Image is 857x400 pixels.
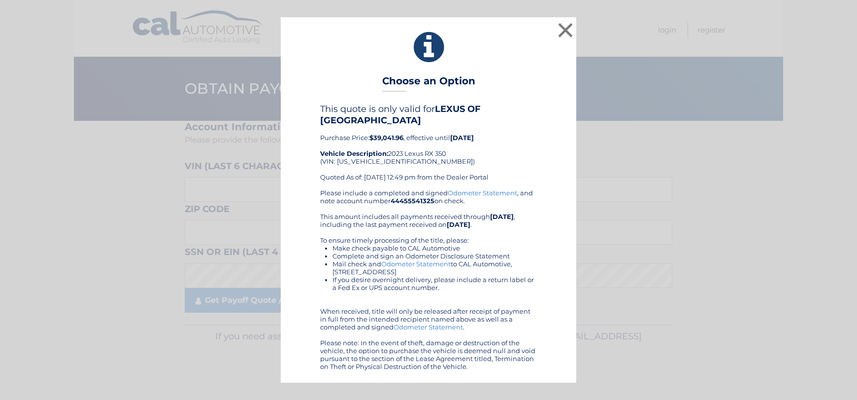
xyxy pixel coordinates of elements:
[447,220,470,228] b: [DATE]
[320,104,537,188] div: Purchase Price: , effective until 2023 Lexus RX 350 (VIN: [US_VEHICLE_IDENTIFICATION_NUMBER]) Quo...
[450,134,474,142] b: [DATE]
[332,276,537,291] li: If you desire overnight delivery, please include a return label or a Fed Ex or UPS account number.
[556,20,575,40] button: ×
[320,104,481,125] b: LEXUS OF [GEOGRAPHIC_DATA]
[369,134,403,142] b: $39,041.96
[391,197,434,205] b: 44455541325
[320,189,537,370] div: Please include a completed and signed , and note account number on check. This amount includes al...
[332,260,537,276] li: Mail check and to CAL Automotive, [STREET_ADDRESS]
[381,260,451,268] a: Odometer Statement
[320,149,388,157] strong: Vehicle Description:
[332,244,537,252] li: Make check payable to CAL Automotive
[332,252,537,260] li: Complete and sign an Odometer Disclosure Statement
[394,323,463,331] a: Odometer Statement
[448,189,517,197] a: Odometer Statement
[382,75,475,92] h3: Choose an Option
[320,104,537,125] h4: This quote is only valid for
[490,213,514,220] b: [DATE]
